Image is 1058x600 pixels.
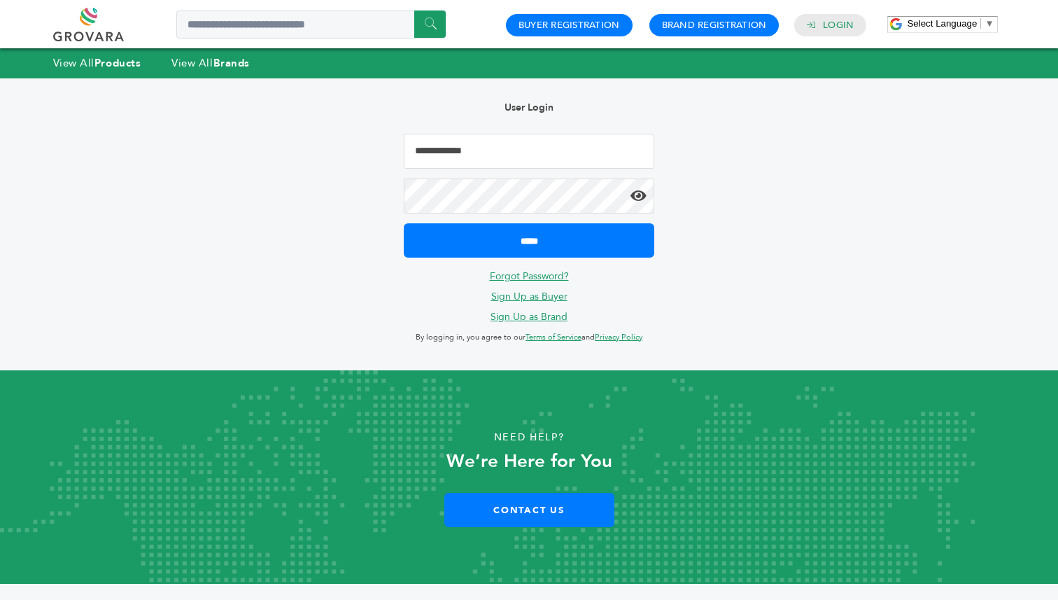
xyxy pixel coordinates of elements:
a: Login [823,19,854,32]
a: Sign Up as Brand [491,310,567,323]
input: Search a product or brand... [176,11,446,39]
span: Select Language [907,18,977,29]
input: Password [404,179,654,214]
a: Sign Up as Buyer [491,290,567,303]
a: View AllBrands [171,56,250,70]
a: Forgot Password? [490,270,569,283]
strong: We’re Here for You [446,449,612,474]
b: User Login [505,101,553,114]
span: ​ [980,18,981,29]
a: Privacy Policy [595,332,642,342]
p: By logging in, you agree to our and [404,329,654,346]
a: Select Language​ [907,18,994,29]
a: View AllProducts [53,56,141,70]
span: ▼ [985,18,994,29]
a: Terms of Service [526,332,581,342]
a: Buyer Registration [519,19,620,32]
strong: Brands [213,56,250,70]
a: Brand Registration [662,19,767,32]
input: Email Address [404,134,654,169]
a: Contact Us [444,493,614,527]
strong: Products [94,56,141,70]
p: Need Help? [53,427,1006,448]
